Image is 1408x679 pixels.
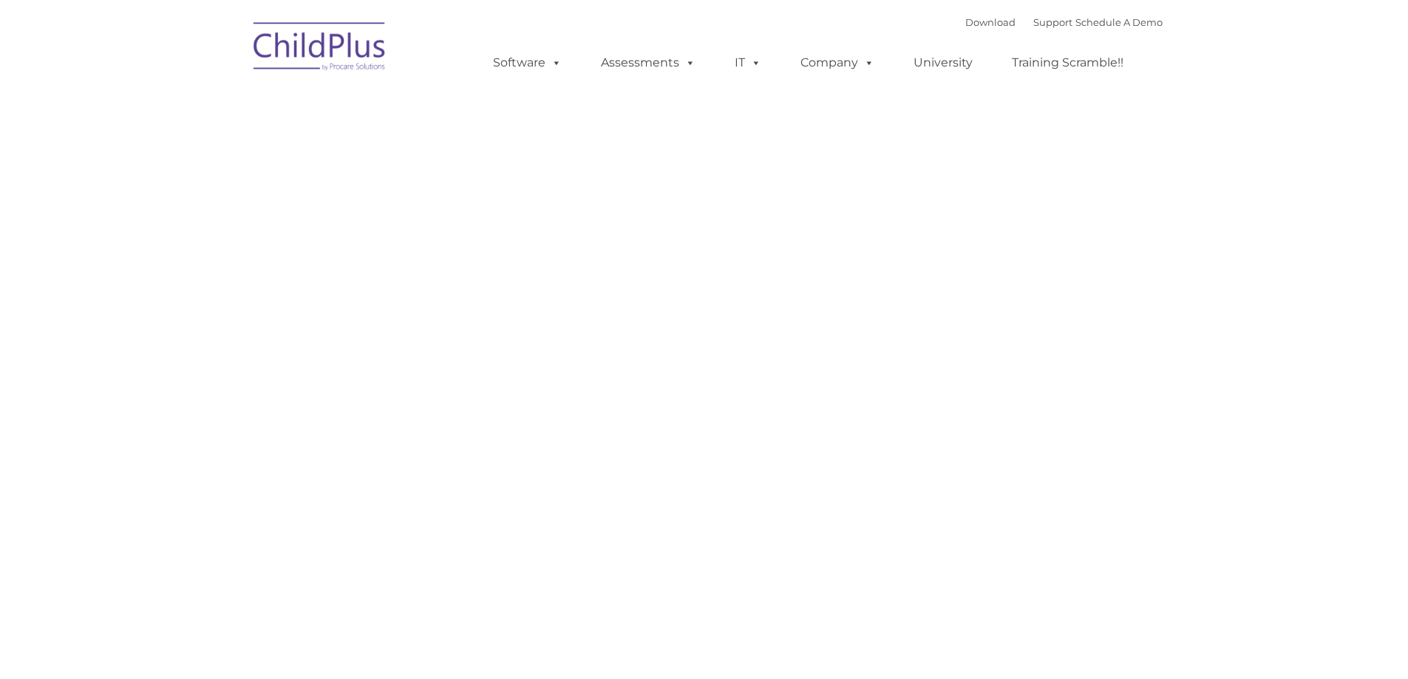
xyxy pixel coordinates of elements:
[586,48,710,78] a: Assessments
[720,48,776,78] a: IT
[965,16,1016,28] a: Download
[246,12,394,86] img: ChildPlus by Procare Solutions
[997,48,1138,78] a: Training Scramble!!
[786,48,889,78] a: Company
[965,16,1163,28] font: |
[1033,16,1072,28] a: Support
[1075,16,1163,28] a: Schedule A Demo
[899,48,987,78] a: University
[478,48,577,78] a: Software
